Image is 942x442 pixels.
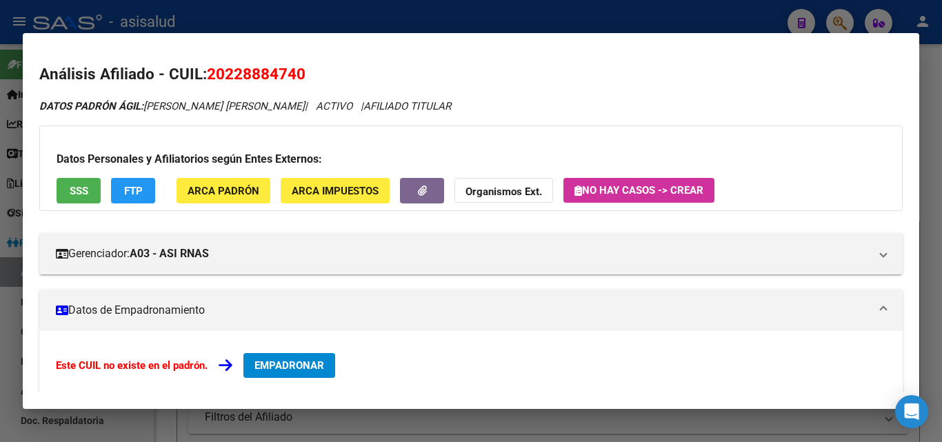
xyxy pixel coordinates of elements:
[39,100,143,112] strong: DATOS PADRÓN ÁGIL:
[56,245,870,262] mat-panel-title: Gerenciador:
[56,359,208,372] strong: Este CUIL no existe en el padrón.
[574,184,703,197] span: No hay casos -> Crear
[39,100,451,112] i: | ACTIVO |
[39,63,903,86] h2: Análisis Afiliado - CUIL:
[39,331,903,430] div: Datos de Empadronamiento
[465,185,542,198] strong: Organismos Ext.
[57,151,885,168] h3: Datos Personales y Afiliatorios según Entes Externos:
[124,185,143,197] span: FTP
[363,100,451,112] span: AFILIADO TITULAR
[454,178,553,203] button: Organismos Ext.
[254,359,324,372] span: EMPADRONAR
[243,353,335,378] button: EMPADRONAR
[188,185,259,197] span: ARCA Padrón
[130,245,209,262] strong: A03 - ASI RNAS
[292,185,379,197] span: ARCA Impuestos
[895,395,928,428] div: Open Intercom Messenger
[56,302,870,319] mat-panel-title: Datos de Empadronamiento
[563,178,714,203] button: No hay casos -> Crear
[207,65,305,83] span: 20228884740
[177,178,270,203] button: ARCA Padrón
[39,290,903,331] mat-expansion-panel-header: Datos de Empadronamiento
[111,178,155,203] button: FTP
[57,178,101,203] button: SSS
[39,233,903,274] mat-expansion-panel-header: Gerenciador:A03 - ASI RNAS
[70,185,88,197] span: SSS
[39,100,305,112] span: [PERSON_NAME] [PERSON_NAME]
[281,178,390,203] button: ARCA Impuestos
